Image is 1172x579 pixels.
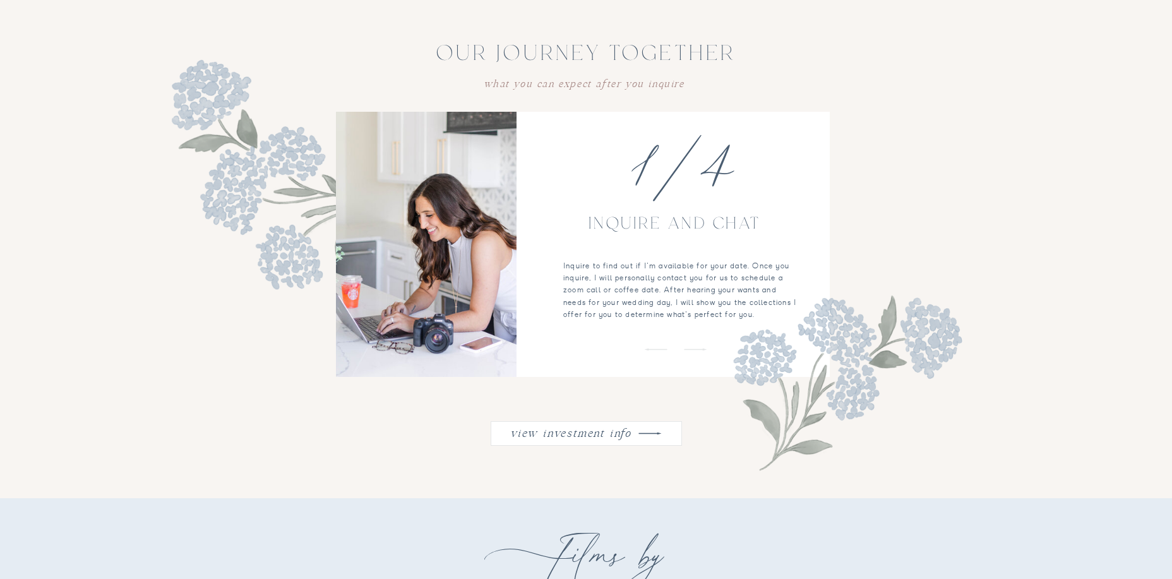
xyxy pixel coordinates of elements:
h1: Films by [PERSON_NAME] [309,526,838,563]
p: 1/4 [633,107,803,144]
p: Inquire to find out if I'm available for your date. Once you inquire, I will personally contact y... [563,260,798,324]
p: what you can expect after you inquire [438,75,730,87]
a: view investment info [507,423,635,439]
p: Inquire and Chat [556,215,794,243]
p: our journey together [419,42,753,69]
